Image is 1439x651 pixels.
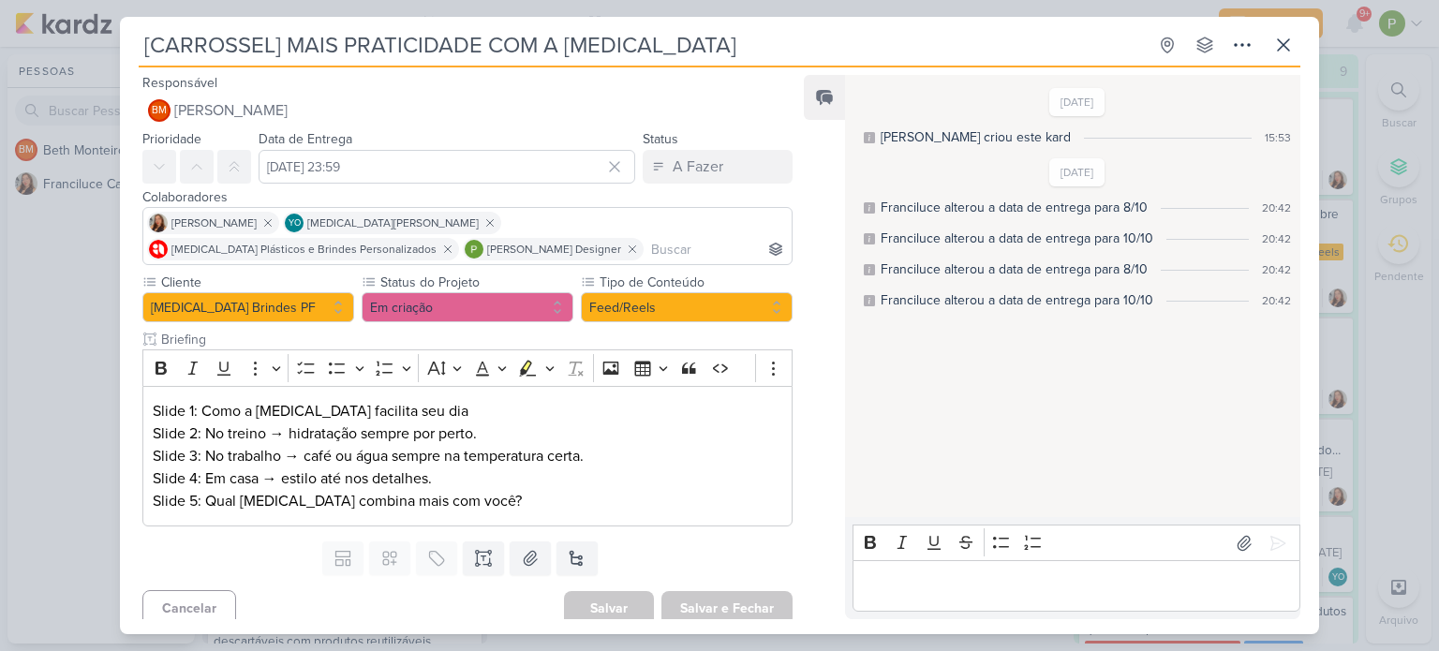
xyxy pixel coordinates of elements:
[581,292,793,322] button: Feed/Reels
[259,150,635,184] input: Select a date
[881,290,1153,310] div: Franciluce alterou a data de entrega para 10/10
[881,127,1071,147] div: Beth criou este kard
[153,400,782,422] p: Slide 1: Como a [MEDICAL_DATA] facilita seu dia
[159,273,354,292] label: Cliente
[881,259,1148,279] div: Franciluce alterou a data de entrega para 8/10
[1262,261,1291,278] div: 20:42
[1262,292,1291,309] div: 20:42
[864,132,875,143] div: Este log é visível à todos no kard
[149,240,168,259] img: Allegra Plásticos e Brindes Personalizados
[153,422,782,445] p: Slide 2: No treino → hidratação sempre por perto.
[153,445,782,467] p: Slide 3: No trabalho → café ou água sempre na temperatura certa.
[142,590,236,627] button: Cancelar
[362,292,573,322] button: Em criação
[289,219,301,229] p: YO
[142,292,354,322] button: [MEDICAL_DATA] Brindes PF
[142,386,793,527] div: Editor editing area: main
[259,131,352,147] label: Data de Entrega
[853,525,1300,561] div: Editor toolbar
[864,202,875,214] div: Este log é visível à todos no kard
[171,241,437,258] span: [MEDICAL_DATA] Plásticos e Brindes Personalizados
[864,233,875,244] div: Este log é visível à todos no kard
[153,467,782,490] p: Slide 4: Em casa → estilo até nos detalhes.
[643,131,678,147] label: Status
[142,187,793,207] div: Colaboradores
[864,264,875,275] div: Este log é visível à todos no kard
[864,295,875,306] div: Este log é visível à todos no kard
[465,240,483,259] img: Paloma Paixão Designer
[1262,200,1291,216] div: 20:42
[149,214,168,232] img: Franciluce Carvalho
[174,99,288,122] span: [PERSON_NAME]
[647,238,788,260] input: Buscar
[142,131,201,147] label: Prioridade
[152,106,167,116] p: BM
[285,214,304,232] div: Yasmin Oliveira
[157,330,793,349] input: Texto sem título
[487,241,621,258] span: [PERSON_NAME] Designer
[853,560,1300,612] div: Editor editing area: main
[139,28,1147,62] input: Kard Sem Título
[153,490,782,512] p: Slide 5: Qual [MEDICAL_DATA] combina mais com você?
[673,155,723,178] div: A Fazer
[171,215,257,231] span: [PERSON_NAME]
[643,150,793,184] button: A Fazer
[598,273,793,292] label: Tipo de Conteúdo
[378,273,573,292] label: Status do Projeto
[1262,230,1291,247] div: 20:42
[307,215,479,231] span: [MEDICAL_DATA][PERSON_NAME]
[142,349,793,386] div: Editor toolbar
[1265,129,1291,146] div: 15:53
[148,99,171,122] div: Beth Monteiro
[142,75,217,91] label: Responsável
[142,94,793,127] button: BM [PERSON_NAME]
[881,198,1148,217] div: Franciluce alterou a data de entrega para 8/10
[881,229,1153,248] div: Franciluce alterou a data de entrega para 10/10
